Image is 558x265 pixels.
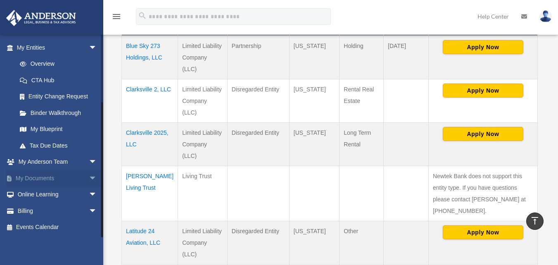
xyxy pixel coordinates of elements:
[89,203,105,220] span: arrow_drop_down
[12,72,105,88] a: CTA Hub
[227,79,289,123] td: Disregarded Entity
[12,137,105,154] a: Tax Due Dates
[89,170,105,187] span: arrow_drop_down
[138,11,147,20] i: search
[6,154,109,170] a: My Anderson Teamarrow_drop_down
[122,36,178,79] td: Blue Sky 273 Holdings, LLC
[6,203,109,219] a: Billingarrow_drop_down
[89,39,105,56] span: arrow_drop_down
[122,79,178,123] td: Clarksville 2, LLC
[178,123,228,166] td: Limited Liability Company (LLC)
[178,221,228,265] td: Limited Liability Company (LLC)
[340,79,384,123] td: Rental Real Estate
[340,123,384,166] td: Long Term Rental
[443,225,523,239] button: Apply Now
[6,186,109,203] a: Online Learningarrow_drop_down
[122,166,178,221] td: [PERSON_NAME] Living Trust
[89,154,105,171] span: arrow_drop_down
[289,36,339,79] td: [US_STATE]
[227,221,289,265] td: Disregarded Entity
[227,123,289,166] td: Disregarded Entity
[6,219,109,236] a: Events Calendar
[6,170,109,186] a: My Documentsarrow_drop_down
[6,39,105,56] a: My Entitiesarrow_drop_down
[443,84,523,98] button: Apply Now
[12,105,105,121] a: Binder Walkthrough
[12,121,105,138] a: My Blueprint
[429,166,538,221] td: Newtek Bank does not support this entity type. If you have questions please contact [PERSON_NAME]...
[289,221,339,265] td: [US_STATE]
[384,36,429,79] td: [DATE]
[289,79,339,123] td: [US_STATE]
[530,216,540,226] i: vertical_align_top
[112,12,121,21] i: menu
[112,14,121,21] a: menu
[340,36,384,79] td: Holding
[122,123,178,166] td: Clarksville 2025, LLC
[526,212,544,230] a: vertical_align_top
[227,36,289,79] td: Partnership
[178,36,228,79] td: Limited Liability Company (LLC)
[4,10,78,26] img: Anderson Advisors Platinum Portal
[178,79,228,123] td: Limited Liability Company (LLC)
[340,221,384,265] td: Other
[289,123,339,166] td: [US_STATE]
[178,166,228,221] td: Living Trust
[12,56,101,72] a: Overview
[539,10,552,22] img: User Pic
[89,186,105,203] span: arrow_drop_down
[12,88,105,105] a: Entity Change Request
[443,127,523,141] button: Apply Now
[122,221,178,265] td: Latitude 24 Aviation, LLC
[443,40,523,54] button: Apply Now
